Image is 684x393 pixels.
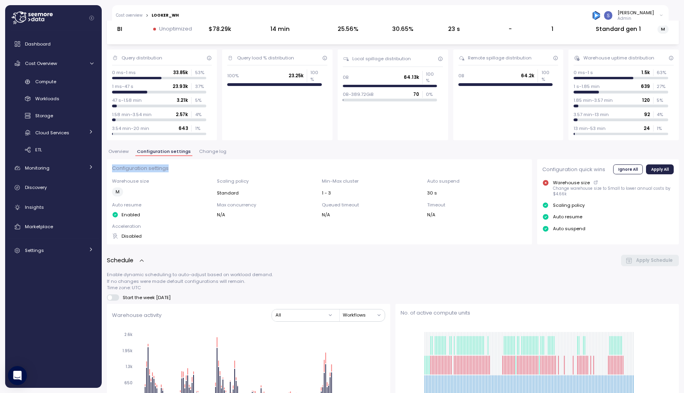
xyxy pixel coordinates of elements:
span: Start the week [DATE] [119,294,171,301]
a: Cost Overview [8,55,99,71]
p: 1 % [657,125,668,132]
p: 1 s-1.85 min [574,83,600,90]
p: Enable dynamic scheduling to auto-adjust based on workload demand. If no changes were made defaul... [107,271,679,291]
div: 30.65% [392,25,431,34]
p: Queued timeout [322,202,422,208]
p: 24 [644,125,650,132]
p: 23.93k [173,83,188,90]
span: ETL [35,147,42,153]
p: 4 % [195,111,206,118]
a: Storage [8,109,99,122]
p: Warehouse size [553,179,590,186]
p: 100% [227,72,239,79]
span: Compute [35,78,56,85]
p: Configuration quick wins [542,166,605,174]
a: Cloud Services [8,126,99,139]
div: [PERSON_NAME] [617,10,654,16]
p: 1 ms-47 s [112,83,133,90]
p: 0B [458,72,464,79]
p: Acceleration [112,223,212,229]
p: 64.2k [521,72,534,79]
button: All [272,309,336,321]
p: 33.85k [173,69,188,76]
div: Open Intercom Messenger [8,366,27,385]
div: 30 s [427,190,527,196]
p: 100 % [310,69,321,82]
p: Unoptimized [159,25,192,33]
span: M [661,25,665,33]
span: M [116,188,120,196]
p: Scaling policy [217,178,317,184]
p: 47 s-1.58 min [112,97,142,103]
p: Max concurrency [217,202,317,208]
p: 70 [413,91,419,97]
div: 25.56% [338,25,376,34]
span: Apply All [651,165,669,174]
p: Scaling policy [553,202,585,208]
span: Change log [199,149,226,154]
p: 5 % [195,97,206,103]
span: Overview [108,149,129,154]
span: Settings [25,247,44,254]
div: Local spillage distribution [352,55,411,62]
p: Min-Max cluster [322,178,422,184]
p: Warehouse size [112,178,212,184]
span: Apply Schedule [636,255,673,266]
button: Ignore All [613,164,643,174]
a: Workloads [8,92,99,105]
p: 23.25k [289,72,304,79]
p: 0 % [426,91,437,97]
p: 0B [343,74,349,80]
p: 37 % [195,83,206,90]
p: 53 % [195,69,206,76]
a: Compute [8,75,99,88]
p: 1 % [195,125,206,132]
p: 100 % [541,69,553,82]
span: Cost Overview [25,60,57,67]
div: > [146,13,148,18]
p: 64.13k [404,74,419,80]
div: Query distribution [122,55,162,61]
span: Cloud Services [35,130,69,136]
div: LOOKER_WH [152,13,179,17]
p: Admin [617,16,654,21]
div: 1 - 3 [322,190,422,196]
a: Monitoring [8,160,99,176]
div: 23 s [448,25,492,34]
p: 2.57k [176,111,188,118]
p: 3.54 min-20 min [112,125,149,132]
p: 92 [644,111,650,118]
p: Schedule [107,256,133,265]
span: Workloads [35,95,59,102]
span: Storage [35,113,53,119]
p: 0 ms-1 s [574,69,593,76]
p: 3.57 min-13 min [574,111,609,118]
span: Insights [25,204,44,210]
p: 643 [179,125,188,132]
tspan: 1.3k [125,364,133,369]
span: Dashboard [25,41,51,47]
tspan: 2.6k [124,332,133,337]
tspan: 650 [124,380,133,385]
p: Change warehouse size to Small to lower annual costs by $4.66k [553,186,674,196]
p: 4 % [657,111,668,118]
p: Auto suspend [553,225,585,232]
div: Disabled [112,233,212,239]
a: Insights [8,199,99,215]
p: Auto suspend [427,178,527,184]
div: Query load % distribution [237,55,294,61]
button: Apply All [646,164,674,174]
a: Settings [8,243,99,259]
span: Discovery [25,184,47,191]
button: Apply Schedule [621,255,679,266]
p: 1.58 min-3.54 min [112,111,152,118]
div: 14 min [270,25,321,34]
span: Configuration settings [137,149,191,154]
p: 1.85 min-3.57 min [574,97,613,103]
img: ACg8ocLCy7HMj59gwelRyEldAl2GQfy23E10ipDNf0SDYCnD3y85RA=s96-c [604,11,612,19]
p: 100 % [426,71,437,84]
div: BI [117,25,137,34]
div: N/A [427,212,527,218]
button: Schedule [107,256,145,265]
p: Configuration settings [112,164,527,172]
